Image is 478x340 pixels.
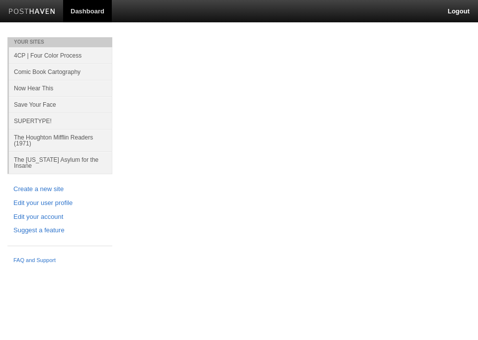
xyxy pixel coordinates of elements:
a: Edit your user profile [13,198,106,208]
a: The [US_STATE] Asylum for the Insane [9,151,112,174]
a: FAQ and Support [13,256,106,265]
a: Now Hear This [9,80,112,96]
a: Create a new site [13,184,106,195]
a: Save Your Face [9,96,112,113]
a: Comic Book Cartography [9,64,112,80]
a: SUPERTYPE! [9,113,112,129]
a: 4CP | Four Color Process [9,47,112,64]
a: Edit your account [13,212,106,222]
li: Your Sites [7,37,112,47]
a: The Houghton Mifflin Readers (1971) [9,129,112,151]
img: Posthaven-bar [8,8,56,16]
a: Suggest a feature [13,225,106,236]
